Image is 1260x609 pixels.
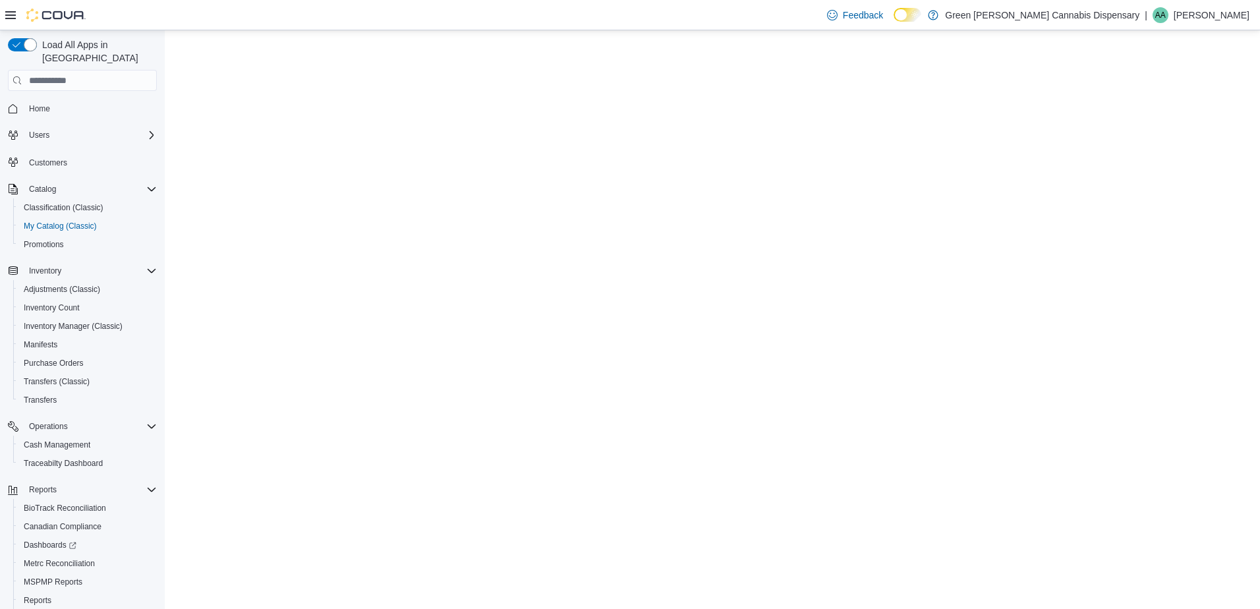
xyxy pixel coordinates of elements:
[24,376,90,387] span: Transfers (Classic)
[24,482,157,498] span: Reports
[1153,7,1168,23] div: Amy Akers
[18,455,157,471] span: Traceabilty Dashboard
[18,519,157,535] span: Canadian Compliance
[29,158,67,168] span: Customers
[18,355,89,371] a: Purchase Orders
[18,556,100,571] a: Metrc Reconciliation
[18,437,96,453] a: Cash Management
[24,239,64,250] span: Promotions
[37,38,157,65] span: Load All Apps in [GEOGRAPHIC_DATA]
[18,337,157,353] span: Manifests
[24,540,76,550] span: Dashboards
[3,417,162,436] button: Operations
[3,262,162,280] button: Inventory
[18,574,88,590] a: MSPMP Reports
[18,374,95,390] a: Transfers (Classic)
[18,593,57,608] a: Reports
[24,100,157,117] span: Home
[24,127,55,143] button: Users
[24,202,103,213] span: Classification (Classic)
[24,155,72,171] a: Customers
[24,154,157,170] span: Customers
[3,480,162,499] button: Reports
[18,500,157,516] span: BioTrack Reconciliation
[18,374,157,390] span: Transfers (Classic)
[13,354,162,372] button: Purchase Orders
[894,8,921,22] input: Dark Mode
[24,440,90,450] span: Cash Management
[18,455,108,471] a: Traceabilty Dashboard
[18,392,157,408] span: Transfers
[822,2,888,28] a: Feedback
[18,392,62,408] a: Transfers
[18,537,82,553] a: Dashboards
[18,281,105,297] a: Adjustments (Classic)
[29,130,49,140] span: Users
[13,280,162,299] button: Adjustments (Classic)
[13,536,162,554] a: Dashboards
[24,303,80,313] span: Inventory Count
[3,126,162,144] button: Users
[13,499,162,517] button: BioTrack Reconciliation
[18,556,157,571] span: Metrc Reconciliation
[3,180,162,198] button: Catalog
[1145,7,1147,23] p: |
[18,500,111,516] a: BioTrack Reconciliation
[3,152,162,171] button: Customers
[13,317,162,335] button: Inventory Manager (Classic)
[18,200,157,216] span: Classification (Classic)
[24,101,55,117] a: Home
[24,395,57,405] span: Transfers
[13,391,162,409] button: Transfers
[18,200,109,216] a: Classification (Classic)
[18,519,107,535] a: Canadian Compliance
[13,335,162,354] button: Manifests
[3,99,162,118] button: Home
[1155,7,1166,23] span: AA
[29,421,68,432] span: Operations
[18,281,157,297] span: Adjustments (Classic)
[18,300,157,316] span: Inventory Count
[24,181,61,197] button: Catalog
[24,458,103,469] span: Traceabilty Dashboard
[24,181,157,197] span: Catalog
[18,318,128,334] a: Inventory Manager (Classic)
[18,300,85,316] a: Inventory Count
[18,218,102,234] a: My Catalog (Classic)
[843,9,883,22] span: Feedback
[24,482,62,498] button: Reports
[945,7,1139,23] p: Green [PERSON_NAME] Cannabis Dispensary
[29,184,56,194] span: Catalog
[18,318,157,334] span: Inventory Manager (Classic)
[24,358,84,368] span: Purchase Orders
[29,266,61,276] span: Inventory
[18,437,157,453] span: Cash Management
[24,595,51,606] span: Reports
[13,235,162,254] button: Promotions
[13,198,162,217] button: Classification (Classic)
[29,484,57,495] span: Reports
[24,419,157,434] span: Operations
[18,237,157,252] span: Promotions
[18,593,157,608] span: Reports
[26,9,86,22] img: Cova
[24,263,157,279] span: Inventory
[13,517,162,536] button: Canadian Compliance
[13,454,162,473] button: Traceabilty Dashboard
[18,537,157,553] span: Dashboards
[13,573,162,591] button: MSPMP Reports
[18,355,157,371] span: Purchase Orders
[24,263,67,279] button: Inventory
[13,217,162,235] button: My Catalog (Classic)
[24,221,97,231] span: My Catalog (Classic)
[24,558,95,569] span: Metrc Reconciliation
[18,237,69,252] a: Promotions
[1174,7,1249,23] p: [PERSON_NAME]
[24,419,73,434] button: Operations
[24,521,101,532] span: Canadian Compliance
[24,503,106,513] span: BioTrack Reconciliation
[24,321,123,332] span: Inventory Manager (Classic)
[24,284,100,295] span: Adjustments (Classic)
[29,103,50,114] span: Home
